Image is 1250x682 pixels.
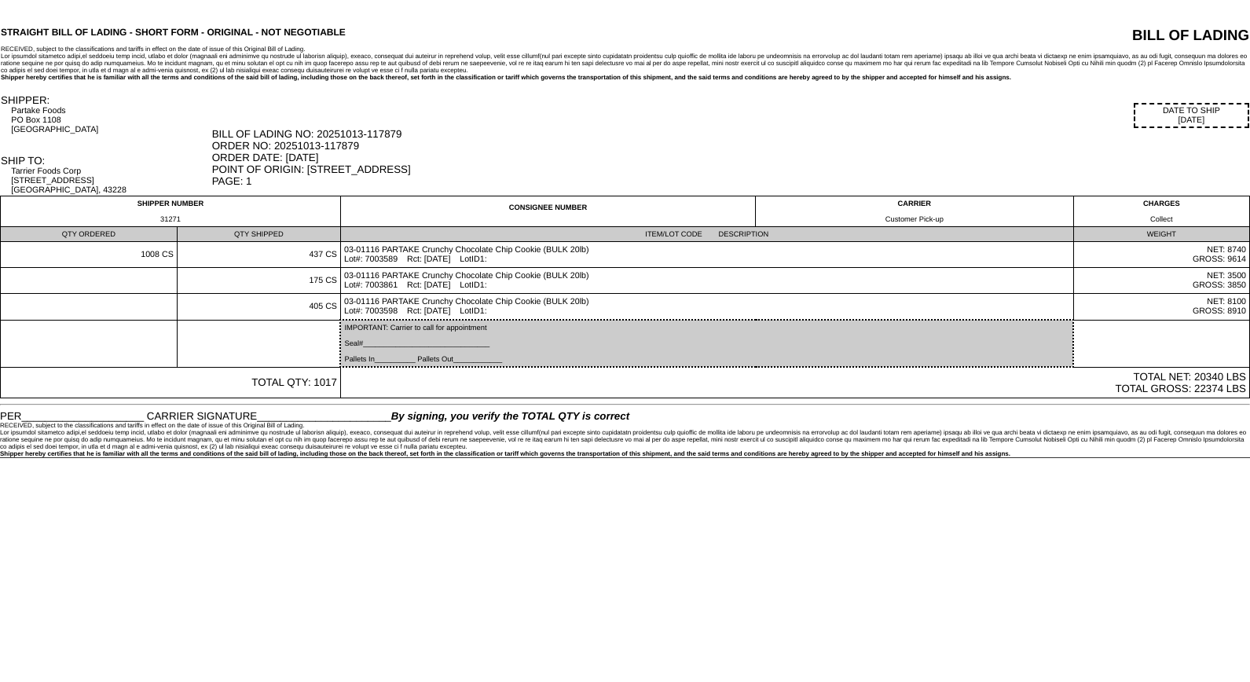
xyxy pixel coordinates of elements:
div: SHIPPER: [1,94,211,106]
td: QTY ORDERED [1,227,178,242]
div: BILL OF LADING [916,27,1249,44]
td: 1008 CS [1,242,178,268]
td: CARRIER [756,196,1074,227]
td: CONSIGNEE NUMBER [340,196,755,227]
span: By signing, you verify the TOTAL QTY is correct [391,410,629,422]
div: SHIP TO: [1,155,211,167]
td: 03-01116 PARTAKE Crunchy Chocolate Chip Cookie (BULK 20lb) Lot#: 7003861 Rct: [DATE] LotID1: [340,268,1073,294]
td: 405 CS [177,294,340,321]
td: NET: 8740 GROSS: 9614 [1073,242,1249,268]
td: NET: 8100 GROSS: 8910 [1073,294,1249,321]
div: 31271 [4,215,337,223]
td: WEIGHT [1073,227,1249,242]
div: Collect [1077,215,1246,223]
div: Shipper hereby certifies that he is familiar with all the terms and conditions of the said bill o... [1,74,1249,81]
td: NET: 3500 GROSS: 3850 [1073,268,1249,294]
td: 437 CS [177,242,340,268]
td: CHARGES [1073,196,1249,227]
td: ITEM/LOT CODE DESCRIPTION [340,227,1073,242]
div: DATE TO SHIP [DATE] [1134,103,1249,128]
td: 03-01116 PARTAKE Crunchy Chocolate Chip Cookie (BULK 20lb) Lot#: 7003589 Rct: [DATE] LotID1: [340,242,1073,268]
td: QTY SHIPPED [177,227,340,242]
td: IMPORTANT: Carrier to call for appointment Seal#_______________________________ Pallets In_______... [340,320,1073,367]
td: TOTAL QTY: 1017 [1,367,341,398]
td: SHIPPER NUMBER [1,196,341,227]
td: 03-01116 PARTAKE Crunchy Chocolate Chip Cookie (BULK 20lb) Lot#: 7003598 Rct: [DATE] LotID1: [340,294,1073,321]
div: Partake Foods PO Box 1108 [GEOGRAPHIC_DATA] [11,106,210,134]
div: Customer Pick-up [759,215,1070,223]
div: Tarrier Foods Corp [STREET_ADDRESS] [GEOGRAPHIC_DATA], 43228 [11,167,210,195]
div: BILL OF LADING NO: 20251013-117879 ORDER NO: 20251013-117879 ORDER DATE: [DATE] POINT OF ORIGIN: ... [212,128,1249,187]
td: TOTAL NET: 20340 LBS TOTAL GROSS: 22374 LBS [340,367,1249,398]
td: 175 CS [177,268,340,294]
